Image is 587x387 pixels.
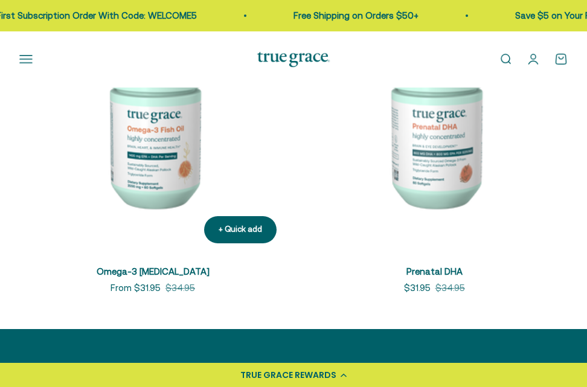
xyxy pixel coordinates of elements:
sale-price: $31.95 [404,281,431,295]
a: Free Shipping on Orders $50+ [292,10,417,21]
div: TRUE GRACE REWARDS [240,369,336,382]
compare-at-price: $34.95 [435,281,465,295]
button: + Quick add [204,216,277,243]
a: Omega-3 [MEDICAL_DATA] [97,266,210,277]
div: + Quick add [219,223,262,236]
compare-at-price: $34.95 [165,281,195,295]
a: Prenatal DHA [406,266,463,277]
sale-price: From $31.95 [111,281,161,295]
